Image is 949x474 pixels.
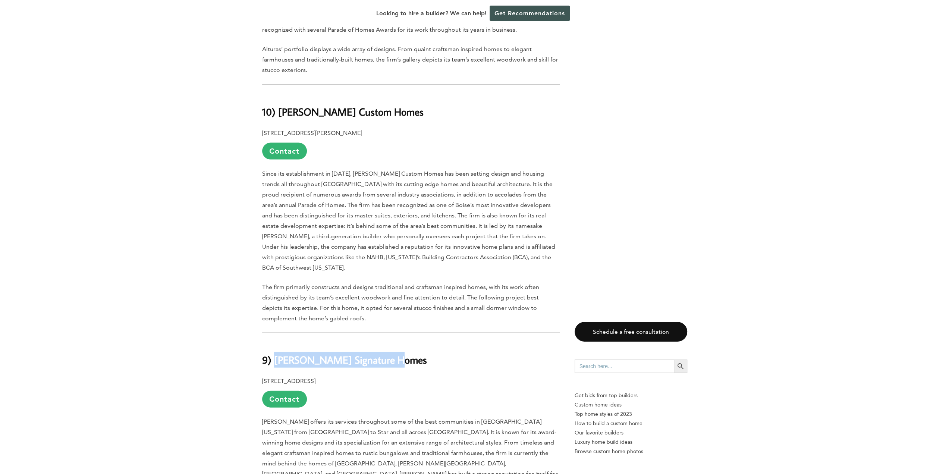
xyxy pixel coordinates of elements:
a: Contact [262,391,307,408]
a: Custom home ideas [575,400,687,409]
a: Contact [262,143,307,160]
a: Schedule a free consultation [575,322,687,342]
a: Browse custom home photos [575,447,687,456]
b: [STREET_ADDRESS][PERSON_NAME] [262,129,362,136]
p: Get bids from top builders [575,391,687,400]
b: 10) [PERSON_NAME] Custom Homes [262,105,424,118]
input: Search here... [575,360,674,373]
span: Alturas’ portfolio displays a wide array of designs. From quaint craftsman inspired homes to eleg... [262,45,558,73]
a: Luxury home build ideas [575,437,687,447]
b: [STREET_ADDRESS] [262,377,315,384]
a: Our favorite builders [575,428,687,437]
a: Get Recommendations [490,6,570,21]
span: The firm primarily constructs and designs traditional and craftsman inspired homes, with its work... [262,283,539,322]
a: Top home styles of 2023 [575,409,687,419]
span: Since its establishment in [DATE], [PERSON_NAME] Custom Homes has been setting design and housing... [262,170,555,271]
svg: Search [676,362,685,370]
a: How to build a custom home [575,419,687,428]
b: 9) [PERSON_NAME] Signature Homes [262,353,427,366]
